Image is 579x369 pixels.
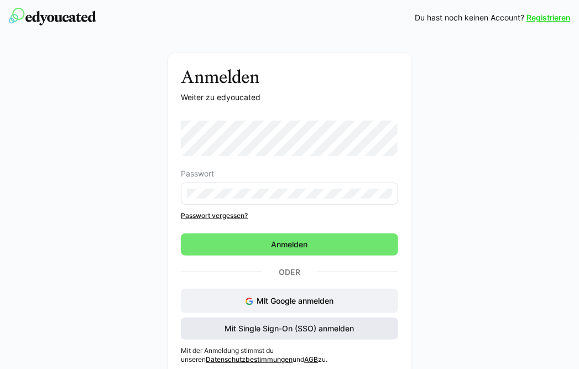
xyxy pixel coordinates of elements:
button: Anmelden [181,233,398,256]
p: Weiter zu edyoucated [181,92,398,103]
img: edyoucated [9,8,96,25]
span: Anmelden [270,239,310,250]
a: AGB [304,355,318,363]
button: Mit Google anmelden [181,289,398,313]
span: Mit Single Sign-On (SSO) anmelden [223,323,356,334]
a: Datenschutzbestimmungen [206,355,293,363]
button: Mit Single Sign-On (SSO) anmelden [181,318,398,340]
span: Du hast noch keinen Account? [415,12,524,23]
a: Passwort vergessen? [181,211,398,220]
p: Mit der Anmeldung stimmst du unseren und zu. [181,346,398,364]
span: Mit Google anmelden [257,296,334,305]
p: Oder [262,264,316,280]
span: Passwort [181,169,214,178]
h3: Anmelden [181,66,398,87]
a: Registrieren [526,12,570,23]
